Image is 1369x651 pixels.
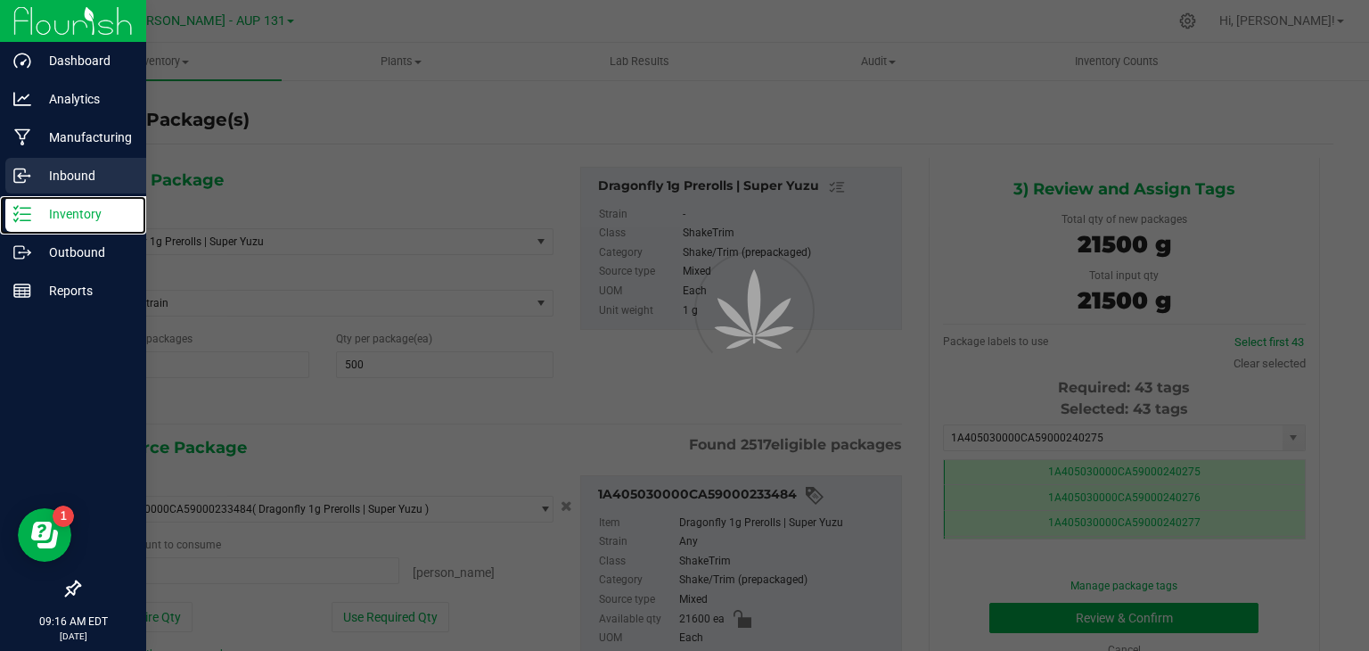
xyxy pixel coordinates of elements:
[8,614,138,630] p: 09:16 AM EDT
[31,127,138,148] p: Manufacturing
[13,167,31,185] inline-svg: Inbound
[13,243,31,261] inline-svg: Outbound
[13,90,31,108] inline-svg: Analytics
[13,282,31,300] inline-svg: Reports
[31,203,138,225] p: Inventory
[18,508,71,562] iframe: Resource center
[13,205,31,223] inline-svg: Inventory
[13,52,31,70] inline-svg: Dashboard
[53,506,74,527] iframe: Resource center unread badge
[31,242,138,263] p: Outbound
[31,165,138,186] p: Inbound
[31,50,138,71] p: Dashboard
[31,88,138,110] p: Analytics
[13,128,31,146] inline-svg: Manufacturing
[8,630,138,643] p: [DATE]
[31,280,138,301] p: Reports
